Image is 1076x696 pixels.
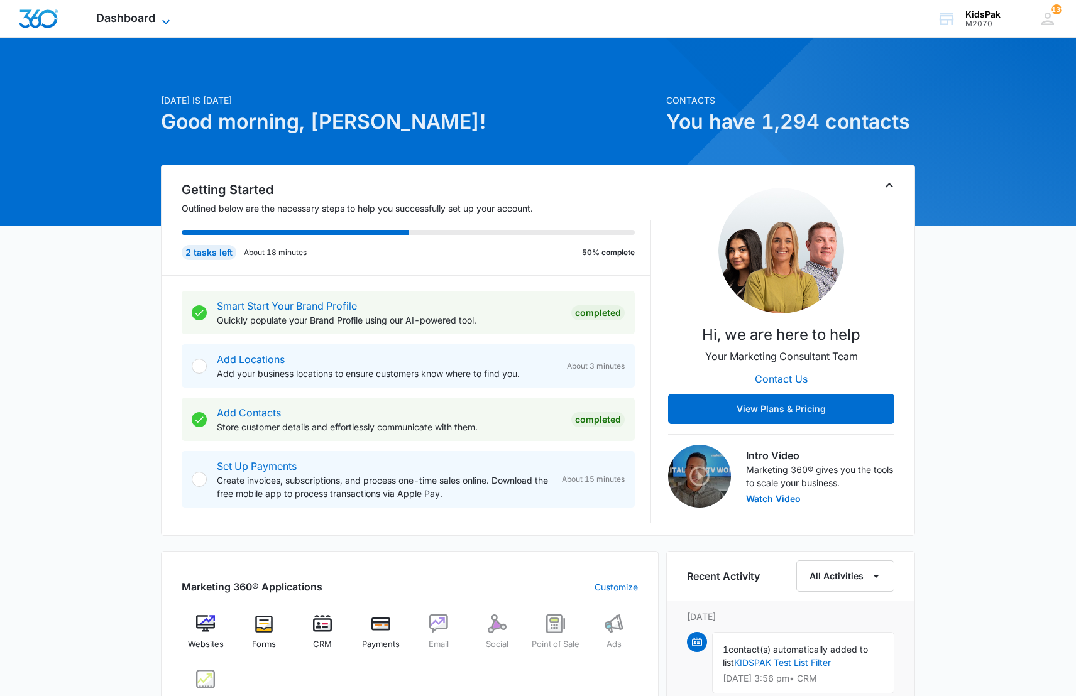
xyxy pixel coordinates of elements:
span: CRM [313,638,332,651]
p: Marketing 360® gives you the tools to scale your business. [746,463,894,489]
a: KIDSPAK Test List Filter [734,657,831,668]
p: Add your business locations to ensure customers know where to find you. [217,367,557,380]
button: Watch Video [746,494,801,503]
p: [DATE] is [DATE] [161,94,659,107]
img: Intro Video [668,445,731,508]
span: Email [429,638,449,651]
span: About 3 minutes [567,361,625,372]
h1: You have 1,294 contacts [666,107,915,137]
span: Forms [252,638,276,651]
a: Ads [590,614,638,660]
span: Point of Sale [532,638,579,651]
span: Websites [188,638,224,651]
a: Forms [240,614,288,660]
div: notifications count [1051,4,1062,14]
p: Quickly populate your Brand Profile using our AI-powered tool. [217,313,561,327]
h6: Recent Activity [687,568,760,584]
button: View Plans & Pricing [668,394,894,424]
span: Social [486,638,508,651]
button: Contact Us [742,364,820,394]
p: Hi, we are here to help [702,324,860,346]
h2: Marketing 360® Applications [182,579,322,594]
a: Smart Start Your Brand Profile [217,300,357,312]
a: CRM [299,614,347,660]
div: 2 tasks left [182,245,236,260]
div: Completed [571,412,625,427]
span: Dashboard [96,11,155,24]
div: account name [965,9,1001,19]
span: Payments [362,638,400,651]
p: 50% complete [582,247,635,258]
p: Contacts [666,94,915,107]
span: About 15 minutes [562,474,625,485]
p: Outlined below are the necessary steps to help you successfully set up your account. [182,202,651,215]
a: Point of Sale [532,614,580,660]
a: Set Up Payments [217,460,297,472]
a: Add Locations [217,353,285,366]
a: Websites [182,614,230,660]
h2: Getting Started [182,180,651,199]
span: Ads [607,638,622,651]
p: [DATE] 3:56 pm • CRM [723,674,884,683]
a: Payments [356,614,405,660]
div: Completed [571,305,625,320]
a: Add Contacts [217,406,281,419]
p: Your Marketing Consultant Team [705,349,858,364]
div: account id [965,19,1001,28]
span: contact(s) automatically added to list [723,644,868,668]
p: Create invoices, subscriptions, and process one-time sales online. Download the free mobile app t... [217,474,552,500]
p: Store customer details and effortlessly communicate with them. [217,420,561,433]
h1: Good morning, [PERSON_NAME]! [161,107,659,137]
a: Customize [595,580,638,594]
h3: Intro Video [746,448,894,463]
a: Email [415,614,463,660]
span: 139 [1051,4,1062,14]
a: Social [473,614,522,660]
span: 1 [723,644,728,655]
p: About 18 minutes [244,247,307,258]
p: [DATE] [687,610,894,623]
button: All Activities [796,560,894,592]
button: Toggle Collapse [882,178,897,193]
